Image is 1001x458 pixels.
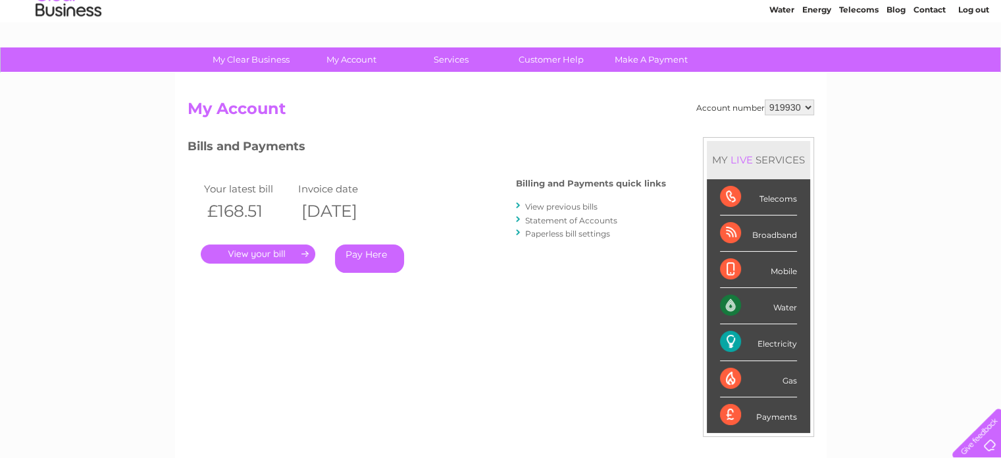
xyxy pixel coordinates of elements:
a: Pay Here [335,244,404,273]
div: Electricity [720,324,797,360]
a: Statement of Accounts [525,215,617,225]
a: View previous bills [525,202,598,212]
a: . [201,244,315,264]
div: Payments [720,397,797,433]
div: Mobile [720,252,797,288]
img: logo.png [35,34,102,74]
div: Gas [720,361,797,397]
div: Account number [696,100,814,115]
td: Your latest bill [201,180,295,198]
a: My Account [297,47,405,72]
div: LIVE [728,154,756,166]
h2: My Account [188,100,814,125]
div: Telecoms [720,179,797,215]
a: Energy [802,56,831,66]
a: Customer Help [497,47,605,72]
a: 0333 014 3131 [753,7,844,23]
a: Telecoms [839,56,879,66]
th: £168.51 [201,198,295,225]
a: Log out [958,56,988,66]
a: Paperless bill settings [525,229,610,239]
a: Make A Payment [597,47,706,72]
div: Clear Business is a trading name of Verastar Limited (registered in [GEOGRAPHIC_DATA] No. 3667643... [190,7,812,64]
div: MY SERVICES [707,141,810,179]
a: Blog [886,56,906,66]
th: [DATE] [295,198,390,225]
td: Invoice date [295,180,390,198]
a: Services [397,47,505,72]
h3: Bills and Payments [188,137,666,160]
h4: Billing and Payments quick links [516,179,666,188]
a: Water [769,56,794,66]
div: Broadband [720,215,797,252]
a: My Clear Business [197,47,305,72]
a: Contact [913,56,946,66]
div: Water [720,288,797,324]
